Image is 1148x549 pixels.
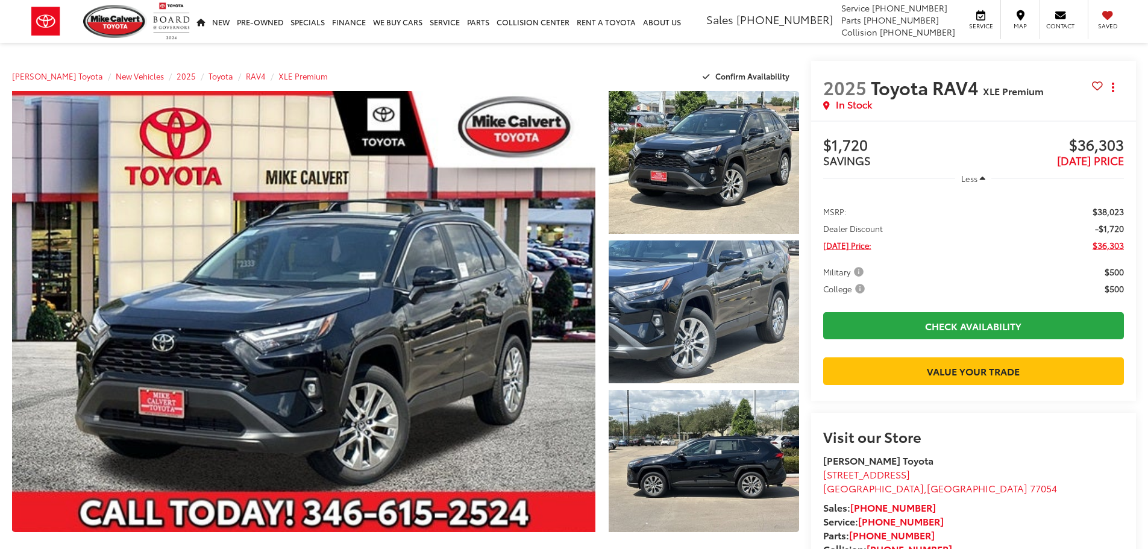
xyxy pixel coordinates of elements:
span: Military [823,266,866,278]
strong: Service: [823,514,944,528]
img: 2025 Toyota RAV4 XLE Premium [606,388,800,534]
button: Confirm Availability [696,66,799,87]
span: dropdown dots [1112,83,1114,92]
span: Toyota RAV4 [871,74,983,100]
span: $36,303 [973,137,1124,155]
span: [PHONE_NUMBER] [736,11,833,27]
span: XLE Premium [983,84,1044,98]
button: Less [955,168,991,189]
span: [PHONE_NUMBER] [864,14,939,26]
a: Expand Photo 2 [609,240,799,383]
img: Mike Calvert Toyota [83,5,147,38]
span: $500 [1105,266,1124,278]
strong: Sales: [823,500,936,514]
span: Collision [841,26,877,38]
a: Value Your Trade [823,357,1124,384]
a: Expand Photo 1 [609,91,799,234]
span: [STREET_ADDRESS] [823,467,910,481]
span: [GEOGRAPHIC_DATA] [927,481,1027,495]
span: $500 [1105,283,1124,295]
span: 77054 [1030,481,1057,495]
strong: [PERSON_NAME] Toyota [823,453,933,467]
span: MSRP: [823,205,847,218]
a: XLE Premium [278,71,328,81]
span: [DATE] Price: [823,239,871,251]
a: Check Availability [823,312,1124,339]
span: [DATE] PRICE [1057,152,1124,168]
a: [PERSON_NAME] Toyota [12,71,103,81]
span: $38,023 [1093,205,1124,218]
img: 2025 Toyota RAV4 XLE Premium [6,89,601,535]
a: Expand Photo 3 [609,390,799,533]
span: [PHONE_NUMBER] [880,26,955,38]
img: 2025 Toyota RAV4 XLE Premium [606,89,800,235]
span: SAVINGS [823,152,871,168]
span: -$1,720 [1095,222,1124,234]
a: 2025 [177,71,196,81]
span: $36,303 [1093,239,1124,251]
a: [STREET_ADDRESS] [GEOGRAPHIC_DATA],[GEOGRAPHIC_DATA] 77054 [823,467,1057,495]
span: [PHONE_NUMBER] [872,2,947,14]
img: 2025 Toyota RAV4 XLE Premium [606,239,800,384]
a: [PHONE_NUMBER] [858,514,944,528]
a: RAV4 [246,71,266,81]
span: [GEOGRAPHIC_DATA] [823,481,924,495]
span: Service [841,2,870,14]
button: College [823,283,869,295]
a: New Vehicles [116,71,164,81]
span: Saved [1094,22,1121,30]
a: Expand Photo 0 [12,91,595,532]
button: Actions [1103,77,1124,98]
strong: Parts: [823,528,935,542]
span: Dealer Discount [823,222,883,234]
a: [PHONE_NUMBER] [849,528,935,542]
span: 2025 [823,74,867,100]
span: Map [1007,22,1034,30]
h2: Visit our Store [823,428,1124,444]
a: Toyota [209,71,233,81]
span: Parts [841,14,861,26]
a: [PHONE_NUMBER] [850,500,936,514]
span: In Stock [836,98,872,111]
span: Less [961,173,977,184]
span: , [823,481,1057,495]
span: $1,720 [823,137,974,155]
span: Sales [706,11,733,27]
button: Military [823,266,868,278]
span: Service [967,22,994,30]
span: Contact [1046,22,1074,30]
span: Confirm Availability [715,71,789,81]
span: College [823,283,867,295]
